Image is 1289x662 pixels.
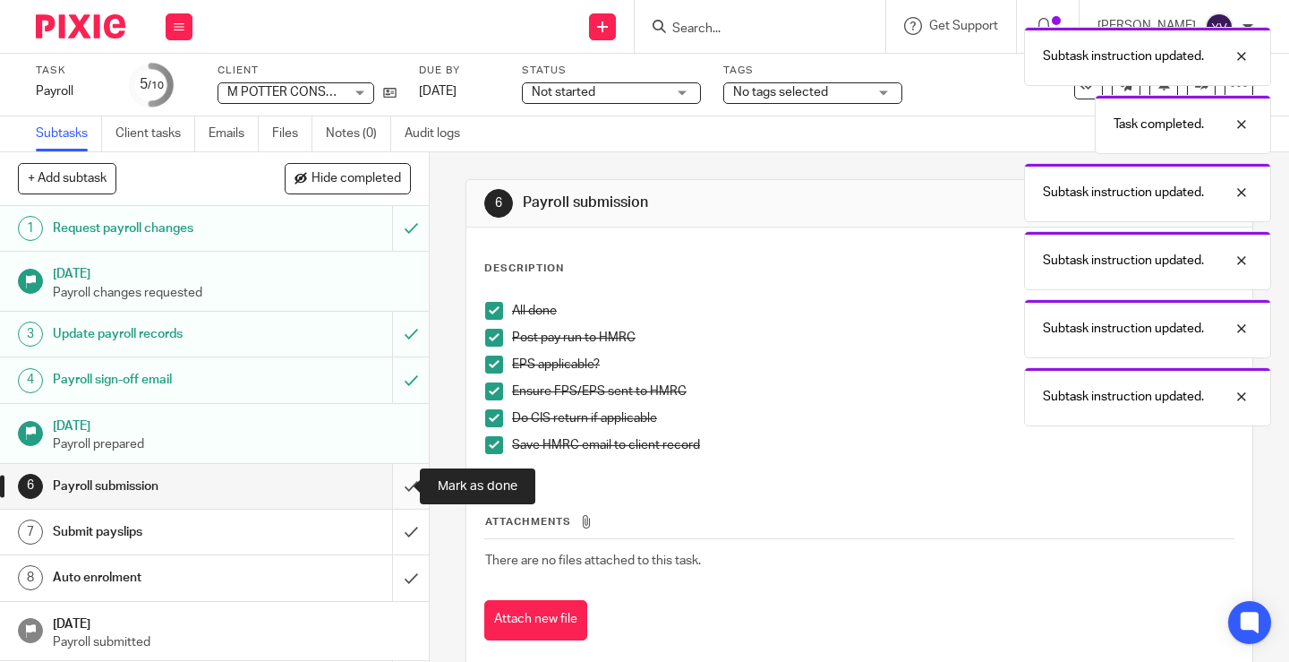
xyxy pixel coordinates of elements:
h1: Auto enrolment [53,564,268,591]
a: Files [272,116,312,151]
span: Attachments [485,517,571,527]
p: Subtask instruction updated. [1043,388,1204,406]
label: Client [218,64,397,78]
span: [DATE] [419,85,457,98]
a: Audit logs [405,116,474,151]
label: Due by [419,64,499,78]
h1: Request payroll changes [53,215,268,242]
h1: Payroll sign-off email [53,366,268,393]
div: 5 [140,74,164,95]
div: 3 [18,322,43,347]
p: EPS applicable? [512,356,1234,374]
p: Payroll changes requested [53,284,411,302]
a: Notes (0) [326,116,391,151]
p: Task completed. [1114,116,1204,133]
div: 7 [18,520,43,545]
div: 4 [18,368,43,393]
p: Payroll submitted [53,633,411,651]
h1: Payroll submission [523,193,898,212]
p: Subtask instruction updated. [1043,47,1204,65]
a: Client tasks [115,116,195,151]
p: Do CIS return if applicable [512,409,1234,427]
div: 8 [18,565,43,590]
p: Post pay run to HMRC [512,329,1234,347]
span: Not started [532,86,595,99]
h1: [DATE] [53,611,411,633]
small: /10 [148,81,164,90]
button: Hide completed [285,163,411,193]
h1: [DATE] [53,261,411,283]
div: Payroll [36,82,107,100]
p: Description [484,262,564,276]
button: + Add subtask [18,163,116,193]
label: Task [36,64,107,78]
h1: Submit payslips [53,519,268,546]
div: 1 [18,216,43,241]
h1: Update payroll records [53,321,268,348]
p: Subtask instruction updated. [1043,184,1204,202]
p: Payroll prepared [53,435,411,453]
p: Save HMRC email to client record [512,436,1234,454]
p: Ensure FPS/EPS sent to HMRC [512,383,1234,400]
a: Emails [209,116,259,151]
p: All done [512,302,1234,320]
h1: Payroll submission [53,473,268,500]
span: Hide completed [312,172,401,186]
label: Status [522,64,701,78]
img: svg%3E [1205,13,1234,41]
img: Pixie [36,14,125,39]
a: Subtasks [36,116,102,151]
p: Subtask instruction updated. [1043,320,1204,338]
span: M POTTER CONSULTANTS LIMITED [227,86,428,99]
h1: [DATE] [53,413,411,435]
p: Subtask instruction updated. [1043,252,1204,270]
button: Attach new file [484,600,587,641]
div: 6 [18,474,43,499]
div: 6 [484,189,513,218]
span: There are no files attached to this task. [485,555,701,567]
